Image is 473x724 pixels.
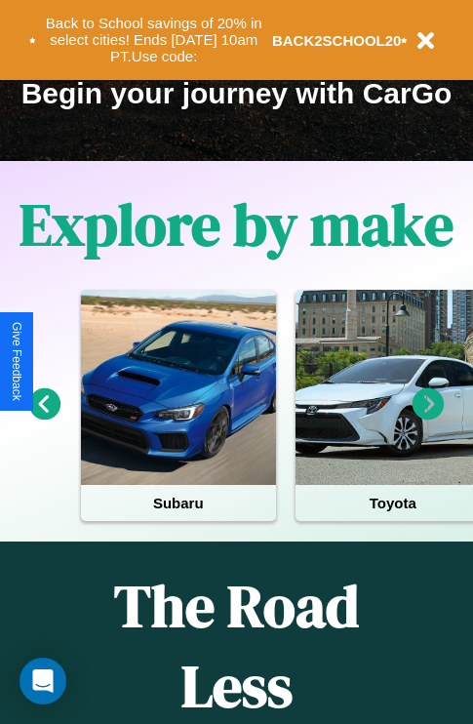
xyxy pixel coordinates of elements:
[272,32,402,49] b: BACK2SCHOOL20
[20,658,66,704] div: Open Intercom Messenger
[81,485,276,521] h4: Subaru
[20,184,453,264] h1: Explore by make
[36,10,272,70] button: Back to School savings of 20% in select cities! Ends [DATE] 10am PT.Use code:
[10,322,23,401] div: Give Feedback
